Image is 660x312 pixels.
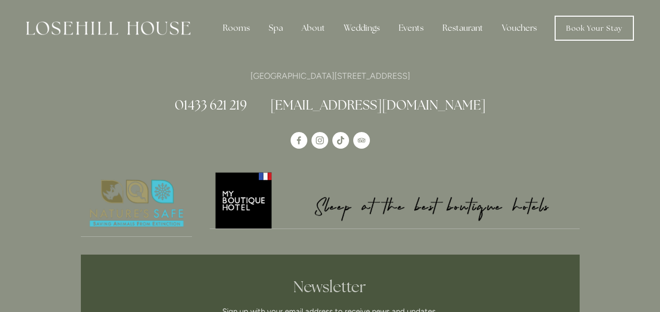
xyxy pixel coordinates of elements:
a: Instagram [311,132,328,149]
a: TikTok [332,132,349,149]
div: Spa [260,18,291,39]
div: Rooms [214,18,258,39]
h2: Newsletter [138,278,523,296]
img: My Boutique Hotel - Logo [210,171,580,229]
a: [EMAIL_ADDRESS][DOMAIN_NAME] [270,97,486,113]
div: Weddings [335,18,388,39]
p: [GEOGRAPHIC_DATA][STREET_ADDRESS] [81,69,580,83]
a: My Boutique Hotel - Logo [210,171,580,229]
div: Restaurant [434,18,491,39]
a: Book Your Stay [555,16,634,41]
div: About [293,18,333,39]
a: 01433 621 219 [175,97,247,113]
a: Losehill House Hotel & Spa [291,132,307,149]
a: TripAdvisor [353,132,370,149]
div: Events [390,18,432,39]
a: Vouchers [494,18,545,39]
img: Losehill House [26,21,190,35]
a: Nature's Safe - Logo [81,171,193,237]
img: Nature's Safe - Logo [81,171,193,236]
